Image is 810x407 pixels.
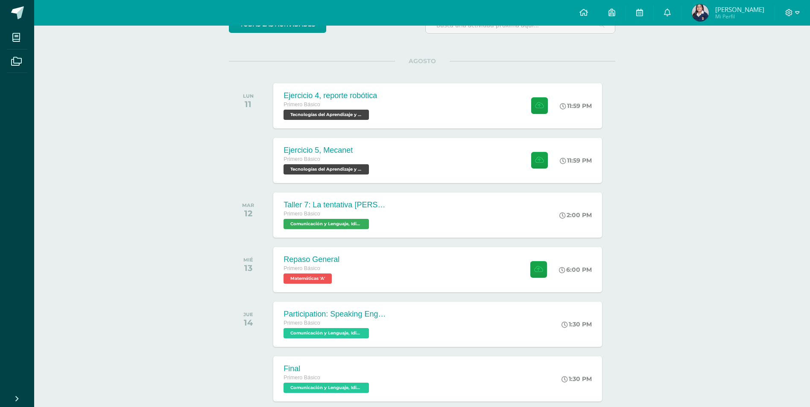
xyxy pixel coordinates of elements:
[243,317,253,328] div: 14
[243,263,253,273] div: 13
[243,257,253,263] div: MIÉ
[559,266,592,273] div: 6:00 PM
[284,273,332,284] span: Matemáticas 'A'
[284,219,369,229] span: Comunicación y Lenguaje, Idioma Español 'A'
[561,320,592,328] div: 1:30 PM
[395,57,450,65] span: AGOSTO
[242,208,254,218] div: 12
[692,4,709,21] img: c32a0dde72f0d4fa0cca647e46bc5871.png
[715,5,764,14] span: [PERSON_NAME]
[284,255,339,264] div: Repaso General
[284,265,320,271] span: Primero Básico
[284,211,320,217] span: Primero Básico
[284,383,369,393] span: Comunicación y Lenguaje, Idioma Extranjero Inglés 'A'
[284,146,371,155] div: Ejercicio 5, Mecanet
[284,364,371,373] div: Final
[284,328,369,338] span: Comunicación y Lenguaje, Idioma Extranjero Inglés 'A'
[560,157,592,164] div: 11:59 PM
[561,375,592,383] div: 1:30 PM
[243,93,254,99] div: LUN
[284,110,369,120] span: Tecnologías del Aprendizaje y la Comunicación 'A'
[560,102,592,110] div: 11:59 PM
[284,102,320,108] span: Primero Básico
[243,99,254,109] div: 11
[243,311,253,317] div: JUE
[284,310,386,319] div: Participation: Speaking English
[284,164,369,174] span: Tecnologías del Aprendizaje y la Comunicación 'A'
[715,13,764,20] span: Mi Perfil
[242,202,254,208] div: MAR
[284,201,386,209] div: Taller 7: La tentativa [PERSON_NAME]
[284,320,320,326] span: Primero Básico
[559,211,592,219] div: 2:00 PM
[284,375,320,381] span: Primero Básico
[284,156,320,162] span: Primero Básico
[284,91,377,100] div: Ejercicio 4, reporte robótica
